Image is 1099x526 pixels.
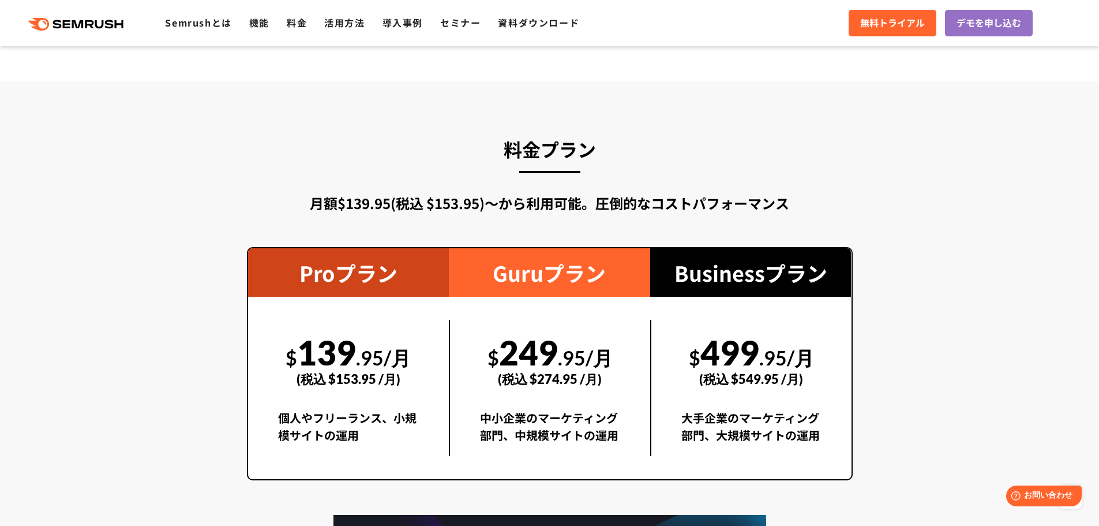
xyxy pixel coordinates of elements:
[945,10,1033,36] a: デモを申し込む
[278,359,419,400] div: (税込 $153.95 /月)
[440,16,481,29] a: セミナー
[558,346,613,370] span: .95/月
[287,16,307,29] a: 料金
[248,248,449,297] div: Proプラン
[650,248,852,297] div: Businessプラン
[498,16,579,29] a: 資料ダウンロード
[356,346,411,370] span: .95/月
[382,16,423,29] a: 導入事例
[249,16,269,29] a: 機能
[860,16,925,31] span: 無料トライアル
[480,409,620,456] div: 中小企業のマーケティング部門、中規模サイトの運用
[449,248,650,297] div: Guruプラン
[480,320,620,400] div: 249
[278,320,419,400] div: 139
[759,346,814,370] span: .95/月
[286,346,297,370] span: $
[278,409,419,456] div: 個人やフリーランス、小規模サイトの運用
[849,10,936,36] a: 無料トライアル
[681,320,822,400] div: 499
[957,16,1021,31] span: デモを申し込む
[681,359,822,400] div: (税込 $549.95 /月)
[480,359,620,400] div: (税込 $274.95 /月)
[487,346,499,370] span: $
[681,409,822,456] div: 大手企業のマーケティング部門、大規模サイトの運用
[689,346,700,370] span: $
[247,133,853,165] h3: 料金プラン
[324,16,365,29] a: 活用方法
[247,193,853,214] div: 月額$139.95(税込 $153.95)〜から利用可能。圧倒的なコストパフォーマンス
[165,16,231,29] a: Semrushとは
[996,481,1086,513] iframe: Help widget launcher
